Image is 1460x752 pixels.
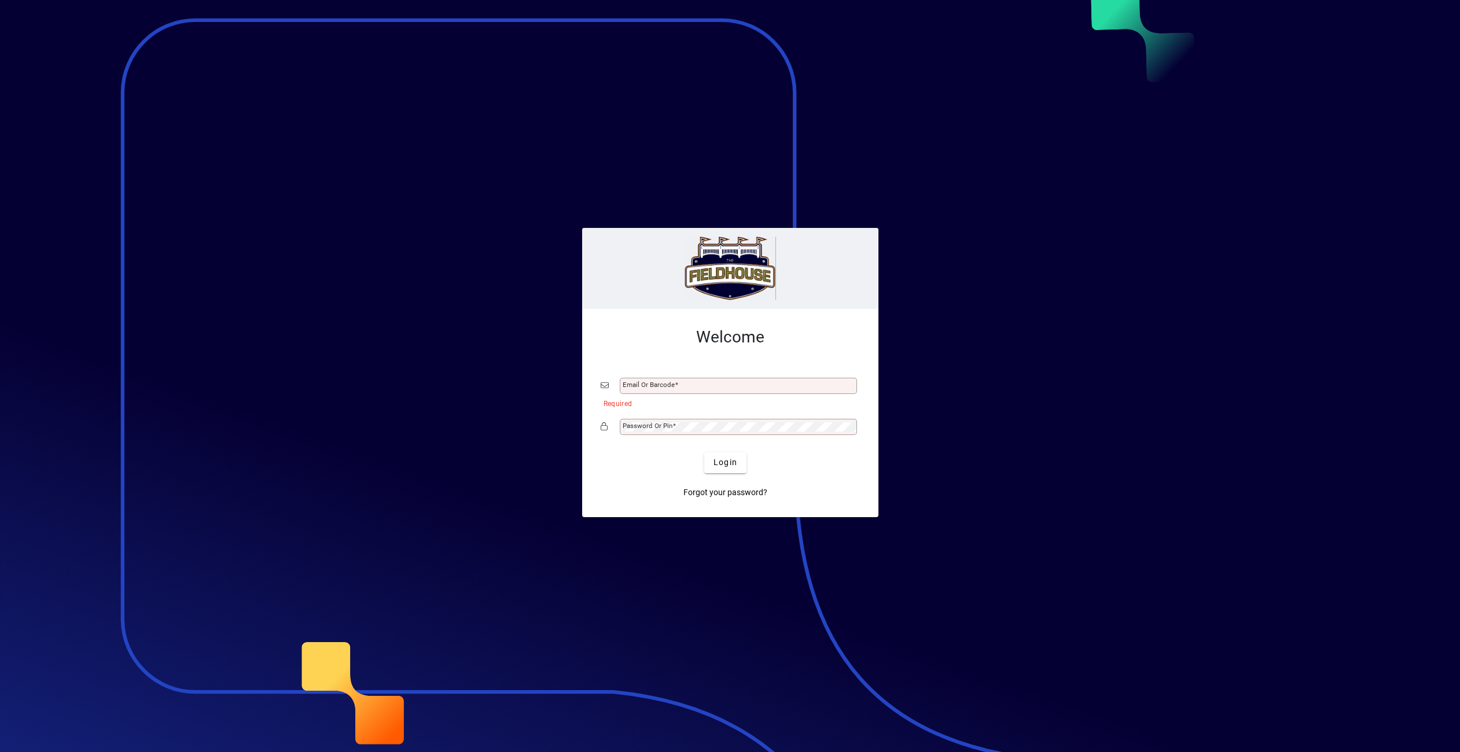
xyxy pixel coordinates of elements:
h2: Welcome [601,327,860,347]
mat-label: Email or Barcode [623,381,675,389]
a: Forgot your password? [679,482,772,503]
span: Forgot your password? [683,486,767,499]
button: Login [704,452,746,473]
mat-error: Required [604,397,851,409]
span: Login [714,456,737,469]
mat-label: Password or Pin [623,422,672,430]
